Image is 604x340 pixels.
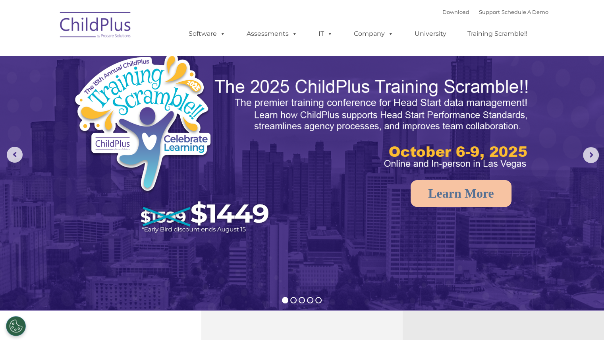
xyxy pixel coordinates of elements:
img: ChildPlus by Procare Solutions [56,6,135,46]
a: Company [346,26,401,42]
a: Software [181,26,233,42]
span: Phone number [110,85,144,91]
a: Schedule A Demo [502,9,548,15]
a: Support [479,9,500,15]
font: | [442,9,548,15]
a: Training Scramble!! [459,26,535,42]
span: Last name [110,52,135,58]
a: Assessments [239,26,305,42]
a: Download [442,9,469,15]
button: Cookies Settings [6,316,26,336]
a: University [407,26,454,42]
a: IT [311,26,341,42]
a: Learn More [411,180,511,207]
